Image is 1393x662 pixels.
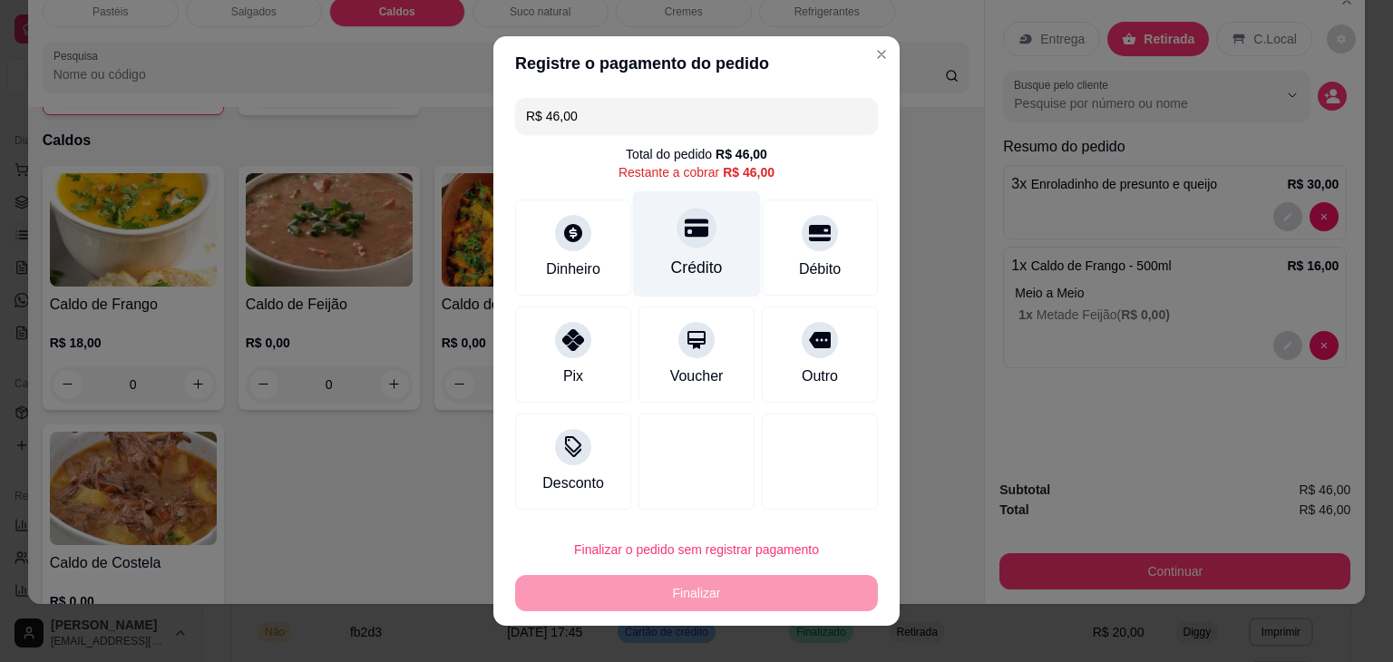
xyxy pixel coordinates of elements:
[723,163,774,181] div: R$ 46,00
[493,36,900,91] header: Registre o pagamento do pedido
[716,145,767,163] div: R$ 46,00
[563,365,583,387] div: Pix
[799,258,841,280] div: Débito
[619,163,774,181] div: Restante a cobrar
[626,145,767,163] div: Total do pedido
[670,365,724,387] div: Voucher
[802,365,838,387] div: Outro
[671,256,723,279] div: Crédito
[542,472,604,494] div: Desconto
[526,98,867,134] input: Ex.: hambúrguer de cordeiro
[515,531,878,568] button: Finalizar o pedido sem registrar pagamento
[546,258,600,280] div: Dinheiro
[867,40,896,69] button: Close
